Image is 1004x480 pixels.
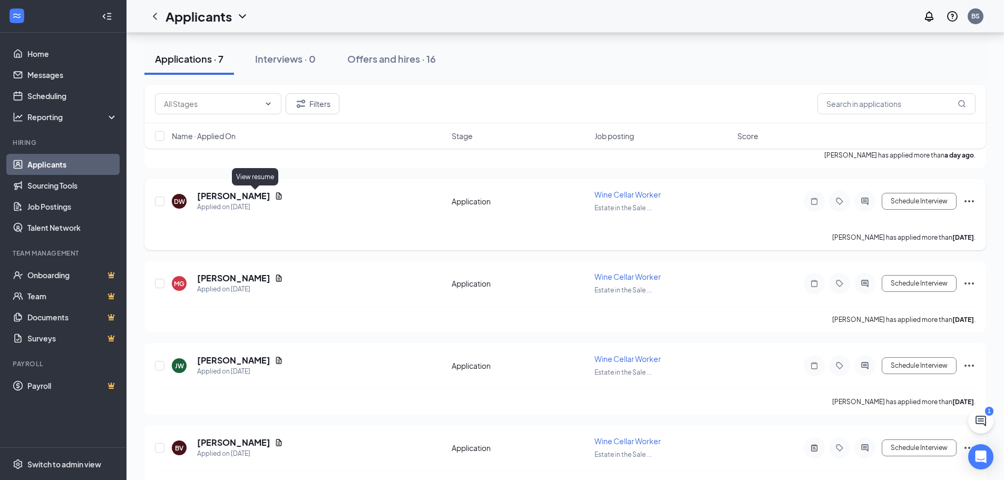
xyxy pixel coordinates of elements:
[832,233,976,242] p: [PERSON_NAME] has applied more than .
[594,450,651,458] span: Estate in the Sale ...
[13,359,115,368] div: Payroll
[27,43,118,64] a: Home
[808,444,821,452] svg: ActiveNote
[452,196,588,207] div: Application
[197,355,270,366] h5: [PERSON_NAME]
[197,437,270,448] h5: [PERSON_NAME]
[968,444,993,469] div: Open Intercom Messenger
[859,197,871,205] svg: ActiveChat
[963,277,976,290] svg: Ellipses
[174,197,185,206] div: DW
[882,439,957,456] button: Schedule Interview
[27,375,118,396] a: PayrollCrown
[594,272,661,281] span: Wine Cellar Worker
[594,204,651,212] span: Estate in the Sale ...
[175,444,183,453] div: BV
[952,233,974,241] b: [DATE]
[27,154,118,175] a: Applicants
[27,459,101,469] div: Switch to admin view
[149,10,161,23] svg: ChevronLeft
[275,274,283,282] svg: Document
[963,442,976,454] svg: Ellipses
[13,249,115,258] div: Team Management
[594,354,661,364] span: Wine Cellar Worker
[27,85,118,106] a: Scheduling
[175,361,184,370] div: JW
[952,398,974,406] b: [DATE]
[946,10,959,23] svg: QuestionInfo
[347,52,436,65] div: Offers and hires · 16
[155,52,223,65] div: Applications · 7
[27,175,118,196] a: Sourcing Tools
[859,444,871,452] svg: ActiveChat
[808,279,821,288] svg: Note
[27,112,118,122] div: Reporting
[594,286,651,294] span: Estate in the Sale ...
[859,361,871,370] svg: ActiveChat
[832,315,976,324] p: [PERSON_NAME] has applied more than .
[255,52,316,65] div: Interviews · 0
[197,202,283,212] div: Applied on [DATE]
[594,131,634,141] span: Job posting
[737,131,758,141] span: Score
[808,197,821,205] svg: Note
[275,356,283,365] svg: Document
[27,196,118,217] a: Job Postings
[286,93,339,114] button: Filter Filters
[833,361,846,370] svg: Tag
[27,217,118,238] a: Talent Network
[833,279,846,288] svg: Tag
[264,100,272,108] svg: ChevronDown
[13,459,23,469] svg: Settings
[882,275,957,292] button: Schedule Interview
[817,93,976,114] input: Search in applications
[102,11,112,22] svg: Collapse
[968,408,993,434] button: ChatActive
[452,443,588,453] div: Application
[923,10,935,23] svg: Notifications
[27,265,118,286] a: OnboardingCrown
[452,131,473,141] span: Stage
[882,193,957,210] button: Schedule Interview
[13,112,23,122] svg: Analysis
[985,407,993,416] div: 1
[808,361,821,370] svg: Note
[197,448,283,459] div: Applied on [DATE]
[859,279,871,288] svg: ActiveChat
[882,357,957,374] button: Schedule Interview
[165,7,232,25] h1: Applicants
[952,316,974,324] b: [DATE]
[174,279,184,288] div: MG
[172,131,236,141] span: Name · Applied On
[963,195,976,208] svg: Ellipses
[27,307,118,328] a: DocumentsCrown
[275,438,283,447] svg: Document
[27,286,118,307] a: TeamCrown
[958,100,966,108] svg: MagnifyingGlass
[197,190,270,202] h5: [PERSON_NAME]
[452,360,588,371] div: Application
[971,12,980,21] div: BS
[197,366,283,377] div: Applied on [DATE]
[197,284,283,295] div: Applied on [DATE]
[197,272,270,284] h5: [PERSON_NAME]
[27,64,118,85] a: Messages
[452,278,588,289] div: Application
[232,168,278,185] div: View resume
[594,190,661,199] span: Wine Cellar Worker
[236,10,249,23] svg: ChevronDown
[974,415,987,427] svg: ChatActive
[832,397,976,406] p: [PERSON_NAME] has applied more than .
[963,359,976,372] svg: Ellipses
[13,138,115,147] div: Hiring
[594,368,651,376] span: Estate in the Sale ...
[833,444,846,452] svg: Tag
[594,436,661,446] span: Wine Cellar Worker
[275,192,283,200] svg: Document
[295,97,307,110] svg: Filter
[12,11,22,21] svg: WorkstreamLogo
[27,328,118,349] a: SurveysCrown
[164,98,260,110] input: All Stages
[833,197,846,205] svg: Tag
